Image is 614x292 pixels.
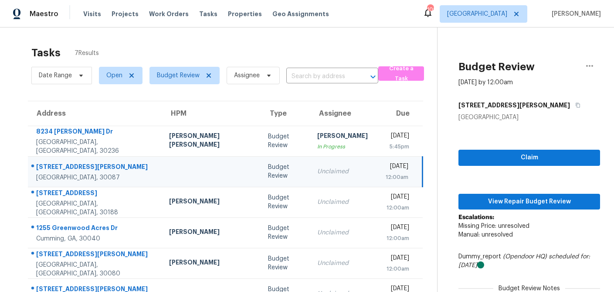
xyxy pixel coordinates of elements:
span: Create a Task [383,64,420,84]
div: [STREET_ADDRESS][PERSON_NAME] [36,250,155,261]
th: Assignee [310,101,375,126]
span: Date Range [39,71,72,80]
div: [PERSON_NAME] [169,227,254,238]
span: Maestro [30,10,58,18]
span: [GEOGRAPHIC_DATA] [447,10,507,18]
span: Work Orders [149,10,189,18]
input: Search by address [286,70,354,83]
h5: [STREET_ADDRESS][PERSON_NAME] [458,101,570,110]
div: [GEOGRAPHIC_DATA], [GEOGRAPHIC_DATA], 30188 [36,199,155,217]
button: Claim [458,150,600,166]
div: [PERSON_NAME] [PERSON_NAME] [169,131,254,151]
span: Properties [228,10,262,18]
div: [GEOGRAPHIC_DATA], [GEOGRAPHIC_DATA], 30080 [36,261,155,278]
div: [GEOGRAPHIC_DATA], [GEOGRAPHIC_DATA], 30236 [36,138,155,155]
th: Type [261,101,311,126]
span: Projects [112,10,139,18]
div: Budget Review [268,163,304,180]
button: View Repair Budget Review [458,194,600,210]
div: [DATE] [382,254,409,265]
span: Geo Assignments [272,10,329,18]
span: 7 Results [75,49,99,58]
div: Unclaimed [317,228,368,237]
span: View Repair Budget Review [465,196,593,207]
span: Open [106,71,122,80]
div: 8234 [PERSON_NAME] Dr [36,127,155,138]
span: Missing Price: unresolved [458,223,529,229]
div: [GEOGRAPHIC_DATA] [458,113,600,122]
div: Unclaimed [317,167,368,176]
div: 12:00am [382,203,409,212]
div: Budget Review [268,132,304,150]
div: [DATE] [382,192,409,203]
div: Dummy_report [458,252,600,270]
i: (Opendoor HQ) [503,254,547,260]
div: 1255 Greenwood Acres Dr [36,223,155,234]
div: [STREET_ADDRESS][PERSON_NAME] [36,162,155,173]
span: [PERSON_NAME] [548,10,601,18]
div: Budget Review [268,193,304,211]
div: 12:00am [382,173,408,182]
div: 12:00am [382,265,409,273]
span: Assignee [234,71,260,80]
div: Budget Review [268,224,304,241]
div: Unclaimed [317,259,368,268]
div: [GEOGRAPHIC_DATA], 30087 [36,173,155,182]
div: Cumming, GA, 30040 [36,234,155,243]
div: In Progress [317,142,368,151]
span: Tasks [199,11,217,17]
div: 102 [427,5,433,14]
div: Unclaimed [317,198,368,206]
div: [DATE] [382,131,409,142]
span: Visits [83,10,101,18]
th: Due [375,101,422,126]
div: [PERSON_NAME] [317,131,368,142]
h2: Budget Review [458,62,535,71]
button: Create a Task [378,66,424,81]
div: 12:00am [382,234,409,243]
div: [PERSON_NAME] [169,258,254,269]
b: Escalations: [458,214,494,220]
div: [DATE] [382,162,408,173]
div: [DATE] by 12:00am [458,78,513,87]
button: Open [367,71,379,83]
div: [PERSON_NAME] [169,197,254,208]
div: [STREET_ADDRESS] [36,189,155,199]
div: Budget Review [268,254,304,272]
span: Manual: unresolved [458,232,513,238]
h2: Tasks [31,48,61,57]
span: Budget Review [157,71,200,80]
div: 5:45pm [382,142,409,151]
span: Claim [465,152,593,163]
button: Copy Address [570,97,582,113]
th: HPM [162,101,261,126]
div: [DATE] [382,223,409,234]
th: Address [28,101,162,126]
